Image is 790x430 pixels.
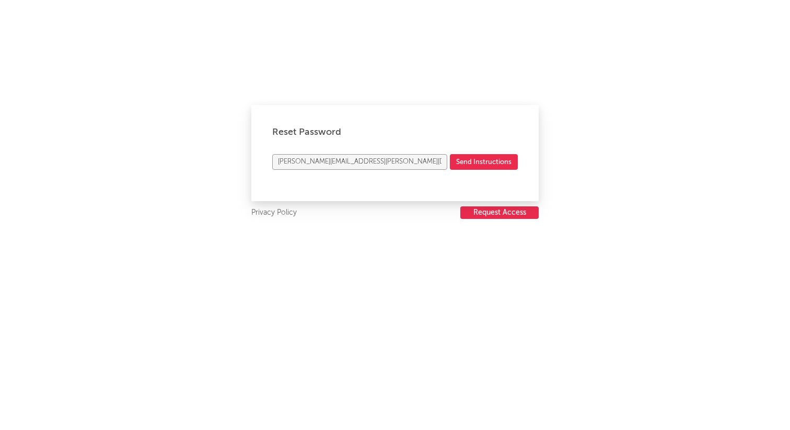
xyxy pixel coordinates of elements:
[251,206,297,219] a: Privacy Policy
[272,126,518,138] div: Reset Password
[450,154,518,170] button: Send Instructions
[272,154,447,170] input: Enter Email...
[460,206,539,219] button: Request Access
